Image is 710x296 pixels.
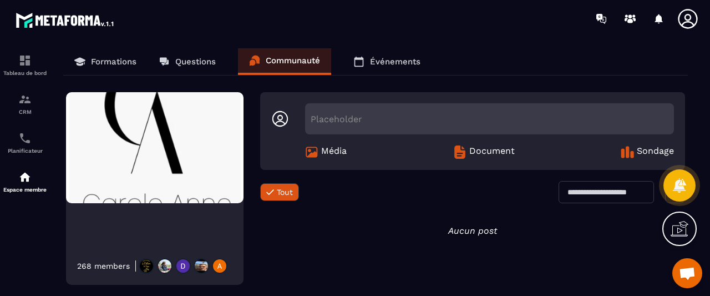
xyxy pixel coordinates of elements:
p: Événements [370,57,420,67]
img: https://production-metaforma-bucket.s3.fr-par.scw.cloud/production-metaforma-bucket/users/June202... [139,258,154,274]
img: formation [18,93,32,106]
img: formation [18,54,32,67]
a: Communauté [238,48,331,75]
a: formationformationCRM [3,84,47,123]
a: Questions [148,48,227,75]
img: https://production-metaforma-bucket.s3.fr-par.scw.cloud/production-metaforma-bucket/users/May2025... [212,258,227,274]
span: Sondage [637,146,674,159]
a: formationformationTableau de bord [3,46,47,84]
div: Placeholder [305,103,674,134]
img: scheduler [18,132,32,145]
div: 268 members [77,262,130,270]
span: Tout [277,188,293,197]
a: automationsautomationsEspace membre [3,162,47,201]
a: Événements [342,48,432,75]
i: Aucun post [448,225,497,236]
span: Document [469,146,515,159]
p: Formations [91,57,136,67]
p: Espace membre [3,187,47,193]
span: Média [321,146,347,159]
a: Formations [63,48,148,75]
p: CRM [3,109,47,115]
img: https://production-metaforma-bucket.s3.fr-par.scw.cloud/production-metaforma-bucket/users/August2... [175,258,191,274]
img: https://production-metaforma-bucket.s3.fr-par.scw.cloud/production-metaforma-bucket/users/July202... [157,258,173,274]
img: logo [16,10,115,30]
p: Planificateur [3,148,47,154]
img: https://production-metaforma-bucket.s3.fr-par.scw.cloud/production-metaforma-bucket/users/August2... [194,258,209,274]
p: Tableau de bord [3,70,47,76]
p: Communauté [266,56,320,66]
a: Ouvrir le chat [672,258,702,288]
a: schedulerschedulerPlanificateur [3,123,47,162]
p: Questions [175,57,216,67]
img: Community background [66,92,244,203]
img: automations [18,170,32,184]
